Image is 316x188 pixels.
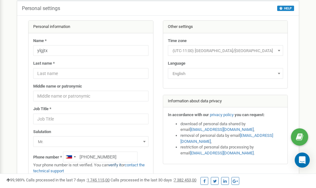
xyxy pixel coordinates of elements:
[33,91,148,101] input: Middle name or patronymic
[33,163,145,173] a: contact the technical support
[63,152,137,162] input: +1-800-555-55-55
[33,129,51,135] label: Salutation
[168,38,187,44] label: Time zone
[33,154,62,160] label: Phone number *
[168,68,283,79] span: English
[26,178,110,182] span: Calls processed in the last 7 days :
[111,178,196,182] span: Calls processed in the last 30 days :
[33,83,82,89] label: Middle name or patronymic
[190,151,254,155] a: [EMAIL_ADDRESS][DOMAIN_NAME]
[170,46,281,55] span: (UTC-11:00) Pacific/Midway
[168,45,283,56] span: (UTC-11:00) Pacific/Midway
[163,95,288,108] div: Information about data privacy
[168,61,185,67] label: Language
[35,137,146,146] span: Mr.
[210,112,234,117] a: privacy policy
[33,61,55,67] label: Last name *
[22,6,60,11] h5: Personal settings
[295,153,310,168] div: Open Intercom Messenger
[180,133,283,144] li: removal of personal data by email ,
[170,69,281,78] span: English
[174,178,196,182] u: 7 382 453,00
[235,112,265,117] strong: you can request:
[277,6,294,11] button: HELP
[33,136,148,147] span: Mr.
[33,45,148,56] input: Name
[180,133,273,144] a: [EMAIL_ADDRESS][DOMAIN_NAME]
[33,162,148,174] p: Your phone number is not verified. You can or
[180,144,283,156] li: restriction of personal data processing by email .
[108,163,121,167] a: verify it
[28,21,153,33] div: Personal information
[6,178,25,182] span: 99,989%
[190,127,254,132] a: [EMAIL_ADDRESS][DOMAIN_NAME]
[163,21,288,33] div: Other settings
[33,68,148,79] input: Last name
[168,112,209,117] strong: In accordance with our
[33,106,51,112] label: Job Title *
[180,121,283,133] li: download of personal data shared by email ,
[33,114,148,124] input: Job Title
[63,152,78,162] div: Telephone country code
[33,38,47,44] label: Name *
[87,178,110,182] u: 1 745 115,00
